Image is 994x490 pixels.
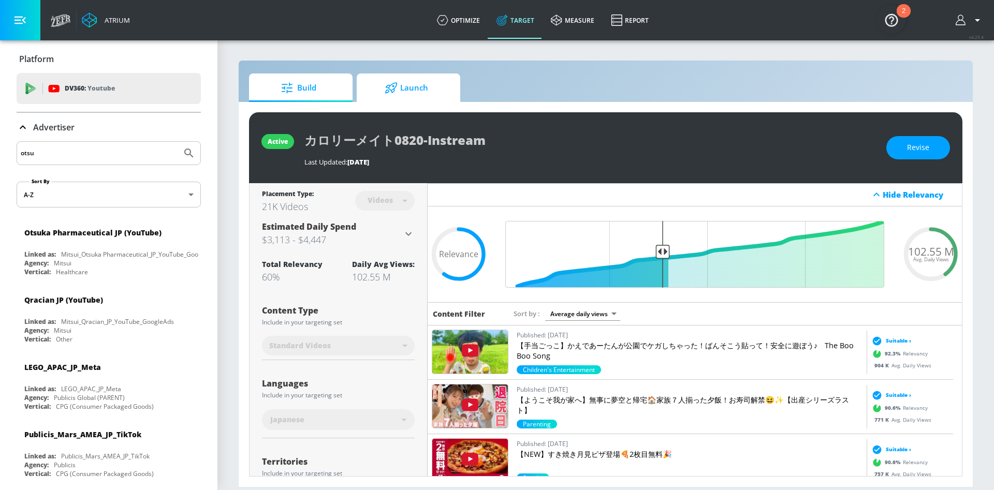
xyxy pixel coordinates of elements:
[262,232,402,247] h3: $3,113 - $4,447
[262,457,415,466] div: Territories
[61,384,121,393] div: LEGO_APAC_JP_Meta
[24,259,49,268] div: Agency:
[352,271,415,283] div: 102.55 M
[545,307,620,321] div: Average daily views
[517,420,557,428] span: Parenting
[178,142,200,165] button: Submit Search
[969,34,984,40] span: v 4.25.4
[439,250,478,258] span: Relevance
[17,354,201,413] div: LEGO_APAC_JP_MetaLinked as:LEGO_APAC_JP_MetaAgency:Publicis Global (PARENT)Vertical:CPG (Consumer...
[869,361,931,369] div: Avg. Daily Views
[517,330,863,340] p: Published: [DATE]
[517,340,863,361] p: 【手当ごっこ】かえであーたんが公園でケガしちゃった！ばんそこう貼って！安全に遊ぼう♪ The Boo Boo Song
[886,446,911,453] span: Suitable ›
[517,473,549,482] span: Snacks
[24,384,56,393] div: Linked as:
[869,400,928,415] div: Relevancy
[262,259,323,269] div: Total Relevancy
[362,196,398,204] div: Videos
[24,393,49,402] div: Agency:
[488,2,543,39] a: Target
[517,384,863,395] p: Published: [DATE]
[24,452,56,461] div: Linked as:
[17,182,201,207] div: A-Z
[54,326,71,335] div: Mitsui
[24,317,56,326] div: Linked as:
[262,319,415,325] div: Include in your targeting set
[913,257,949,262] span: Avg. Daily Views
[869,470,931,478] div: Avg. Daily Views
[874,415,891,423] span: 771 K
[902,11,905,24] div: 2
[352,259,415,269] div: Daily Avg Views:
[61,250,218,259] div: Mitsui_Otsuka Pharmaceutical_JP_YouTube_GoogleAds
[885,350,903,358] span: 92.3 %
[433,309,485,319] h6: Content Filter
[259,76,338,100] span: Build
[24,295,103,305] div: Qracian JP (YouTube)
[100,16,130,25] div: Atrium
[19,53,54,65] p: Platform
[347,157,369,167] span: [DATE]
[56,268,88,276] div: Healthcare
[262,306,415,315] div: Content Type
[869,346,928,361] div: Relevancy
[874,470,891,477] span: 757 K
[517,473,549,482] div: 90.6%
[886,337,911,345] span: Suitable ›
[543,2,603,39] a: measure
[24,402,51,411] div: Vertical:
[885,404,903,412] span: 90.6 %
[17,220,201,279] div: Otsuka Pharmaceutical JP (YouTube)Linked as:Mitsui_Otsuka Pharmaceutical_JP_YouTube_GoogleAdsAgen...
[24,429,141,439] div: Publicis_Mars_AMEA_JP_TikTok
[54,393,125,402] div: Publicis Global (PARENT)
[869,415,931,423] div: Avg. Daily Views
[262,271,323,283] div: 60%
[603,2,657,39] a: Report
[268,137,288,146] div: active
[869,444,911,454] div: Suitable ›
[517,384,863,420] a: Published: [DATE]【ようこそ我が家へ】無事に夢空と帰宅🏠家族７人揃った夕飯！お寿司解禁😆✨【出産シリーズラスト】
[885,458,903,466] span: 90.6 %
[61,317,174,326] div: Mitsui_Qracian_JP_YouTube_GoogleAds
[61,452,150,461] div: Publicis_Mars_AMEA_JP_TikTok
[24,228,162,237] div: Otsuka Pharmaceutical JP (YouTube)
[517,449,863,459] p: 【NEW】すき焼き月見ピザ登場🍕2枚目無料🎉
[428,183,962,206] div: Hide Relevancy
[21,146,178,160] input: Search by name
[17,422,201,481] div: Publicis_Mars_AMEA_JP_TikTokLinked as:Publicis_Mars_AMEA_JP_TikTokAgency:PublicisVertical:CPG (Co...
[517,330,863,365] a: Published: [DATE]【手当ごっこ】かえであーたんが公園でケガしちゃった！ばんそこう貼って！安全に遊ぼう♪ The Boo Boo Song
[262,221,356,232] span: Estimated Daily Spend
[907,141,929,154] span: Revise
[24,469,51,478] div: Vertical:
[886,136,950,159] button: Revise
[17,44,201,73] div: Platform
[432,330,508,374] img: oLitmx6N3Io
[877,5,906,34] button: Open Resource Center, 2 new notifications
[886,391,911,399] span: Suitable ›
[883,189,956,200] div: Hide Relevancy
[429,2,488,39] a: optimize
[24,326,49,335] div: Agency:
[908,246,954,257] span: 102.55 M
[56,402,154,411] div: CPG (Consumer Packaged Goods)
[33,122,75,133] p: Advertiser
[517,420,557,428] div: 90.6%
[24,268,51,276] div: Vertical:
[269,340,331,351] span: Standard Videos
[65,83,115,94] p: DV360:
[874,361,891,368] span: 904 K
[262,189,314,200] div: Placement Type:
[517,438,863,449] p: Published: [DATE]
[87,83,115,94] p: Youtube
[17,287,201,346] div: Qracian JP (YouTube)Linked as:Mitsui_Qracian_JP_YouTube_GoogleAdsAgency:MitsuiVertical:Other
[17,113,201,142] div: Advertiser
[869,390,911,400] div: Suitable ›
[56,335,72,344] div: Other
[517,365,601,374] div: 92.3%
[514,309,540,318] span: Sort by
[517,438,863,473] a: Published: [DATE]【NEW】すき焼き月見ピザ登場🍕2枚目無料🎉
[367,76,446,100] span: Launch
